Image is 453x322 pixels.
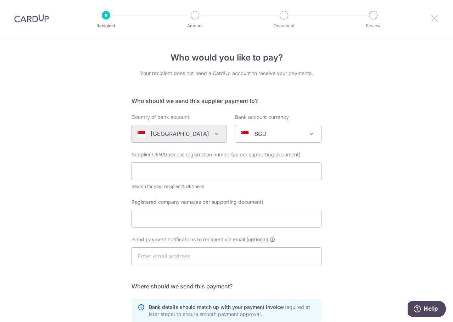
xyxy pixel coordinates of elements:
div: Your recipient does not need a CardUp account to receive your payments. [132,70,321,77]
input: Enter email address [132,247,321,265]
p: Amount [169,22,221,29]
span: Help [16,5,30,11]
iframe: Opens a widget where you can find more information [408,301,446,318]
h5: Who should we send this supplier payment to? [132,97,321,105]
label: Bank account currency [235,114,289,121]
p: Review [347,22,399,29]
p: Document [258,22,310,29]
h5: Where should we send this payment? [132,282,321,291]
p: Bank details should match up with your payment invoice [149,304,315,318]
label: Country of bank account [132,114,189,121]
span: Send payment notifications to recipient via email (optional) [132,236,268,243]
img: CardUp [14,14,49,23]
a: here [195,184,204,189]
p: Recipient [80,22,132,29]
h4: Who would you like to pay? [132,51,321,64]
p: SGD [255,130,267,138]
span: Registered company name(as per supporting document) [132,199,263,205]
span: SGD [235,125,321,143]
div: Search for your recipient’s UEN [132,183,321,190]
span: Supplier UEN/business registration number(as per supporting document) [132,151,301,157]
span: SGD [235,125,321,142]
